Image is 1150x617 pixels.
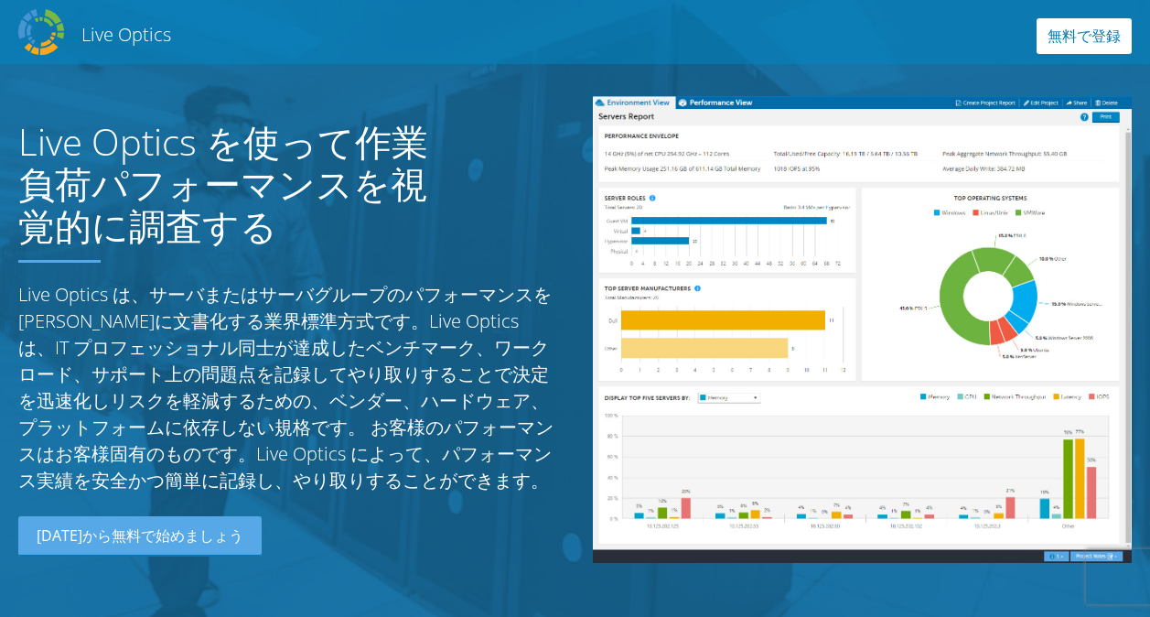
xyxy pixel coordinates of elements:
img: Dell Dpack [18,9,64,55]
img: Server Report [593,96,1131,563]
h2: Live Optics [81,22,171,47]
h1: Live Optics を使って作業負荷パフォーマンスを視覚的に調査する [18,121,430,247]
p: Live Optics は、サーバまたはサーバグループのパフォーマンスを[PERSON_NAME]に文書化する業界標準方式です。Live Optics は、IT プロフェッショナル同士が達成した... [18,281,556,493]
a: [DATE]から無料で始めましょう [18,516,262,557]
a: 無料で登録 [1037,18,1132,54]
